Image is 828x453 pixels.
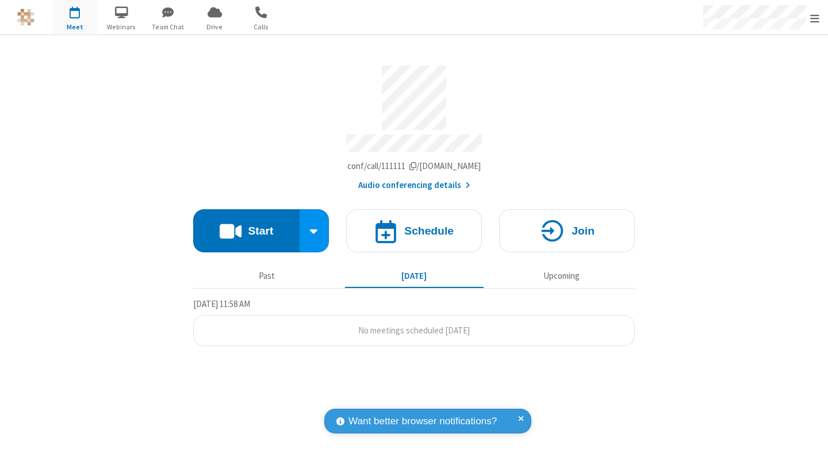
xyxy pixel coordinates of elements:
[404,225,454,236] h4: Schedule
[300,209,329,252] div: Start conference options
[492,265,631,287] button: Upcoming
[17,9,34,26] img: QA Selenium DO NOT DELETE OR CHANGE
[248,225,273,236] h4: Start
[147,22,190,32] span: Team Chat
[240,22,283,32] span: Calls
[499,209,635,252] button: Join
[572,225,595,236] h4: Join
[100,22,143,32] span: Webinars
[193,298,250,309] span: [DATE] 11:58 AM
[347,160,481,171] span: Copy my meeting room link
[198,265,336,287] button: Past
[346,209,482,252] button: Schedule
[347,160,481,173] button: Copy my meeting room linkCopy my meeting room link
[358,179,470,192] button: Audio conferencing details
[193,209,300,252] button: Start
[193,22,236,32] span: Drive
[799,423,819,445] iframe: Chat
[358,325,470,336] span: No meetings scheduled [DATE]
[348,414,497,429] span: Want better browser notifications?
[193,297,635,347] section: Today's Meetings
[53,22,97,32] span: Meet
[345,265,484,287] button: [DATE]
[193,57,635,192] section: Account details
